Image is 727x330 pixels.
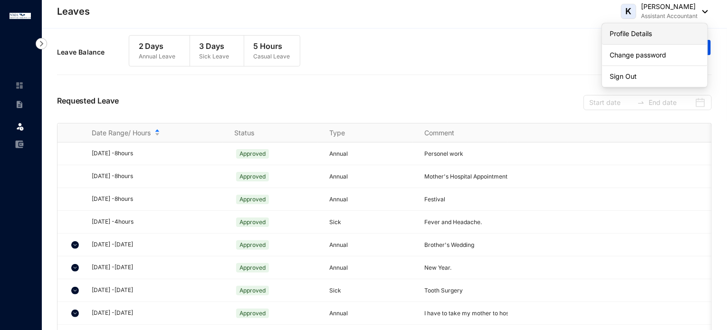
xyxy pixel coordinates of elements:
[223,123,318,142] th: Status
[15,140,24,149] img: expense-unselected.2edcf0507c847f3e9e96.svg
[424,218,482,226] span: Fever and Headache.
[71,310,79,317] img: chevron-down.5dccb45ca3e6429452e9960b4a33955c.svg
[71,264,79,272] img: chevron-down.5dccb45ca3e6429452e9960b4a33955c.svg
[200,52,230,61] p: Sick Leave
[236,172,269,181] span: Approved
[329,149,413,159] p: Annual
[424,173,507,180] span: Mother's Hospital Appointment
[424,310,522,317] span: I have to take my mother to hospital.
[92,217,223,226] div: [DATE] - 4 hours
[15,81,24,90] img: home-unselected.a29eae3204392db15eaf.svg
[413,123,508,142] th: Comment
[329,240,413,250] p: Annual
[329,309,413,318] p: Annual
[71,241,79,249] img: chevron-down.5dccb45ca3e6429452e9960b4a33955c.svg
[8,76,30,95] li: Home
[424,264,451,271] span: New Year.
[57,95,119,110] p: Requested Leave
[236,240,269,250] span: Approved
[329,263,413,273] p: Annual
[92,172,223,181] div: [DATE] - 8 hours
[10,13,31,19] img: logo
[71,287,79,294] img: chevron-down.5dccb45ca3e6429452e9960b4a33955c.svg
[329,195,413,204] p: Annual
[236,149,269,159] span: Approved
[200,40,230,52] p: 3 Days
[641,2,698,11] p: [PERSON_NAME]
[236,309,269,318] span: Approved
[637,99,645,106] span: swap-right
[139,52,175,61] p: Annual Leave
[626,7,632,16] span: K
[92,263,223,272] div: [DATE] - [DATE]
[329,286,413,295] p: Sick
[57,5,90,18] p: Leaves
[8,95,30,114] li: Contracts
[15,122,25,131] img: leave.99b8a76c7fa76a53782d.svg
[329,172,413,181] p: Annual
[92,240,223,249] div: [DATE] - [DATE]
[236,263,269,273] span: Approved
[318,123,413,142] th: Type
[329,217,413,227] p: Sick
[424,196,445,203] span: Festival
[15,100,24,109] img: contract-unselected.99e2b2107c0a7dd48938.svg
[424,150,463,157] span: Personel work
[8,135,30,154] li: Expenses
[92,195,223,204] div: [DATE] - 8 hours
[424,287,463,294] span: Tooth Surgery
[649,97,693,108] input: End date
[139,40,175,52] p: 2 Days
[589,97,633,108] input: Start date
[254,40,290,52] p: 5 Hours
[36,38,47,49] img: nav-icon-right.af6afadce00d159da59955279c43614e.svg
[92,309,223,318] div: [DATE] - [DATE]
[236,195,269,204] span: Approved
[637,99,645,106] span: to
[92,286,223,295] div: [DATE] - [DATE]
[236,217,269,227] span: Approved
[254,52,290,61] p: Casual Leave
[424,241,474,248] span: Brother's Wedding
[57,47,129,57] p: Leave Balance
[92,149,223,158] div: [DATE] - 8 hours
[92,128,151,138] span: Date Range/ Hours
[236,286,269,295] span: Approved
[698,10,708,13] img: dropdown-black.8e83cc76930a90b1a4fdb6d089b7bf3a.svg
[641,11,698,21] p: Assistant Accountant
